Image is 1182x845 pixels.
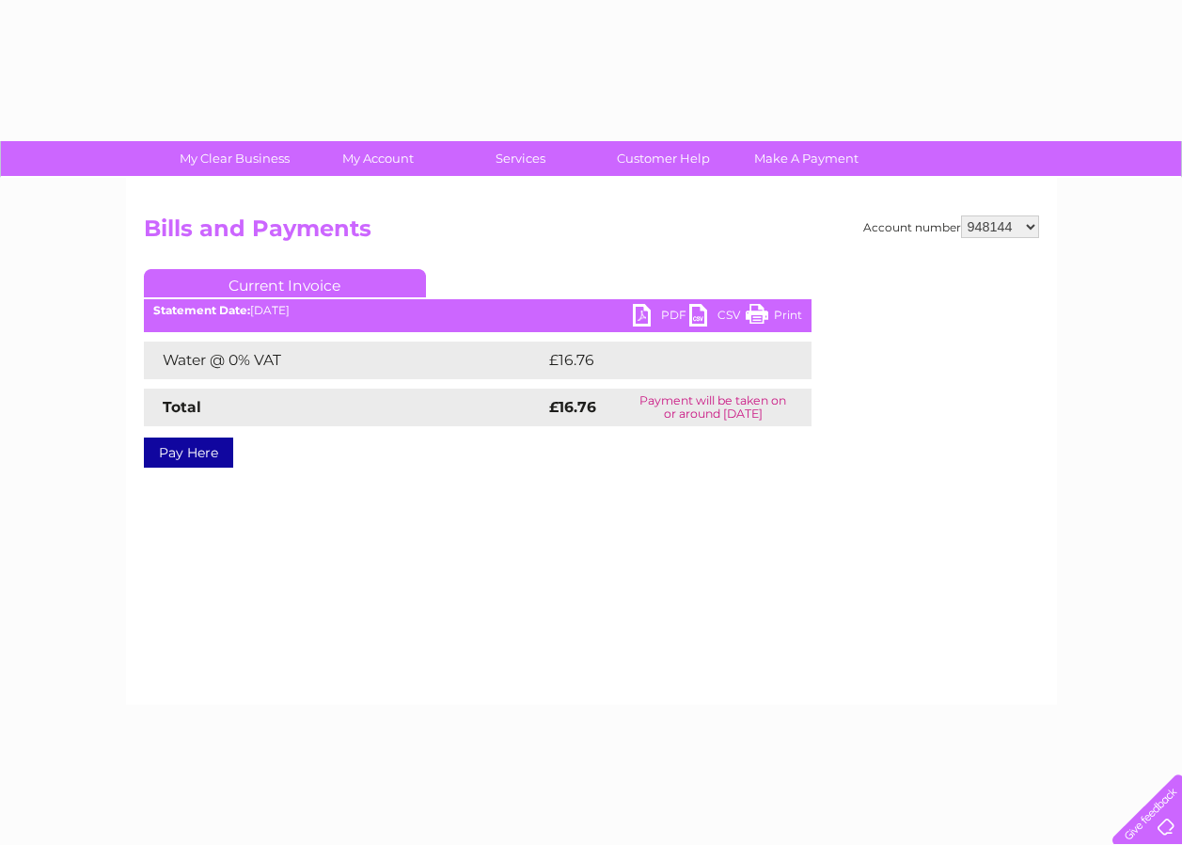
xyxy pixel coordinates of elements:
[633,304,689,331] a: PDF
[163,398,201,416] strong: Total
[544,342,772,379] td: £16.76
[144,215,1039,251] h2: Bills and Payments
[549,398,596,416] strong: £16.76
[863,215,1039,238] div: Account number
[615,389,812,426] td: Payment will be taken on or around [DATE]
[153,303,250,317] b: Statement Date:
[586,141,741,176] a: Customer Help
[144,342,544,379] td: Water @ 0% VAT
[144,269,426,297] a: Current Invoice
[443,141,598,176] a: Services
[300,141,455,176] a: My Account
[144,438,233,468] a: Pay Here
[157,141,312,176] a: My Clear Business
[144,304,812,317] div: [DATE]
[689,304,746,331] a: CSV
[729,141,884,176] a: Make A Payment
[746,304,802,331] a: Print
